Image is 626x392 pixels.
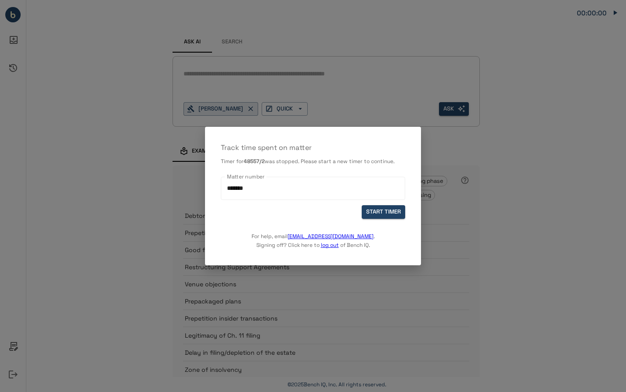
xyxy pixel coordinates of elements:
a: log out [321,242,339,249]
b: 48557/2 [244,158,265,165]
label: Matter number [227,173,265,180]
span: Timer for [221,158,244,165]
p: Track time spent on matter [221,143,405,153]
a: [EMAIL_ADDRESS][DOMAIN_NAME] [288,233,374,240]
p: For help, email . Signing off? Click here to of Bench IQ. [252,219,375,249]
button: START TIMER [362,205,405,219]
span: was stopped. Please start a new timer to continue. [265,158,395,165]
